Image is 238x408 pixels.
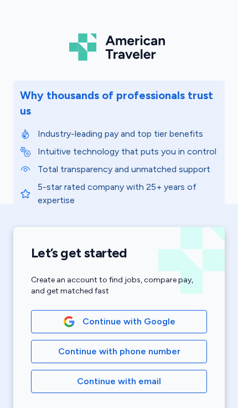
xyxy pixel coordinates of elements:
button: Continue with phone number [31,340,207,363]
span: Continue with Google [82,315,175,328]
p: 5-star rated company with 25+ years of expertise [38,180,218,207]
span: Continue with phone number [58,345,180,358]
p: Total transparency and unmatched support [38,163,218,176]
p: Industry-leading pay and top tier benefits [38,127,218,141]
h1: Let’s get started [31,245,207,261]
div: Create an account to find jobs, compare pay, and get matched fast [31,275,207,297]
p: Intuitive technology that puts you in control [38,145,218,158]
img: Logo [69,31,169,63]
button: Continue with email [31,370,207,393]
button: Google LogoContinue with Google [31,310,207,333]
img: Google Logo [63,316,75,328]
div: Why thousands of professionals trust us [20,87,218,118]
span: Continue with email [77,375,161,388]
